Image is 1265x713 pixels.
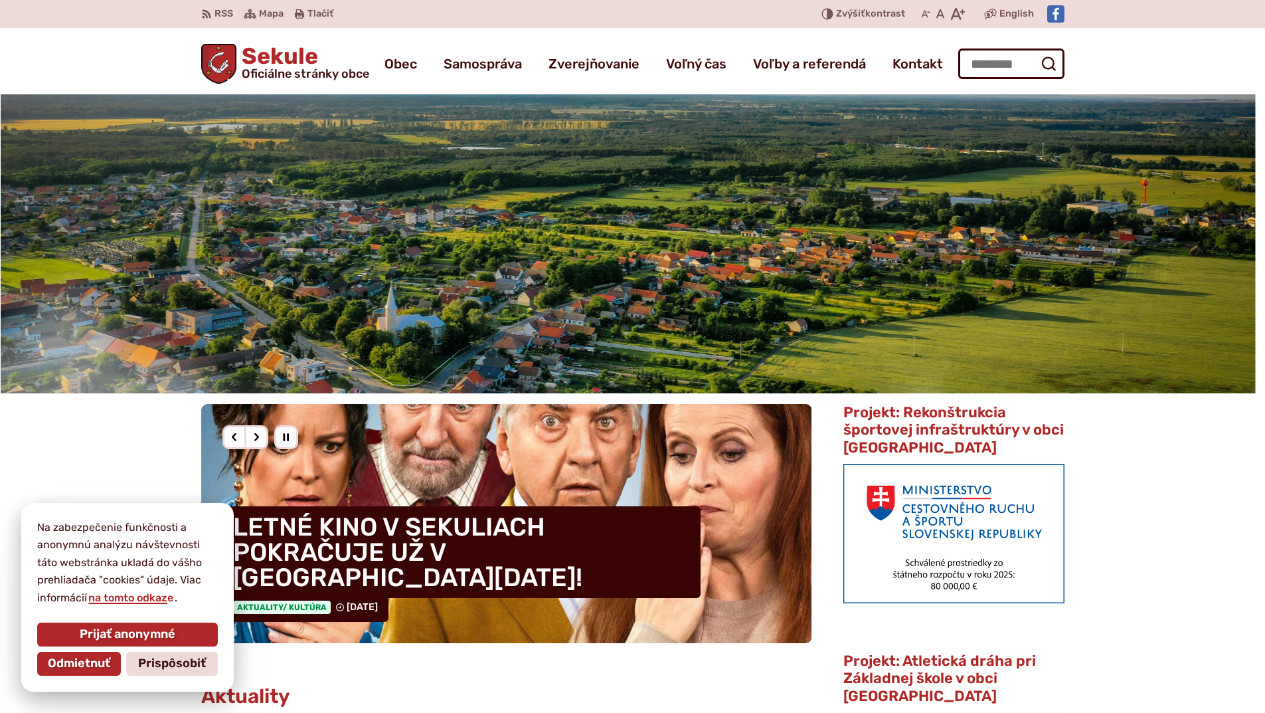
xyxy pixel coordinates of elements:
img: Prejsť na domovskú stránku [201,44,237,84]
a: LETNÉ KINO V SEKULIACH POKRAČUJE UŽ V [GEOGRAPHIC_DATA][DATE]! Aktuality/ Kultúra [DATE] [201,404,812,643]
span: / Kultúra [283,603,327,612]
button: Prispôsobiť [126,652,218,676]
p: Na zabezpečenie funkčnosti a anonymnú analýzu návštevnosti táto webstránka ukladá do vášho prehli... [37,519,218,607]
a: Voľný čas [666,45,726,82]
span: [DATE] [347,601,378,613]
span: Aktuality [233,601,331,614]
div: Predošlý slajd [222,425,246,449]
span: kontrast [836,9,905,20]
a: Logo Sekule, prejsť na domovskú stránku. [201,44,370,84]
span: RSS [214,6,233,22]
a: Samospráva [444,45,522,82]
button: Prijať anonymné [37,623,218,647]
span: Prispôsobiť [138,657,206,671]
span: Prijať anonymné [80,627,175,642]
span: Projekt: Rekonštrukcia športovej infraštruktúry v obci [GEOGRAPHIC_DATA] [843,403,1064,457]
button: Odmietnuť [37,652,121,676]
a: English [997,6,1037,22]
span: Odmietnuť [48,657,110,671]
h1: Sekule [236,45,369,80]
span: Oficiálne stránky obce [242,68,369,80]
a: Kontakt [892,45,943,82]
span: Mapa [259,6,284,22]
h4: LETNÉ KINO V SEKULIACH POKRAČUJE UŽ V [GEOGRAPHIC_DATA][DATE]! [222,506,701,598]
div: Nasledujúci slajd [244,425,268,449]
div: Pozastaviť pohyb slajdera [274,425,298,449]
div: 2 / 8 [201,404,812,643]
a: Zverejňovanie [548,45,639,82]
img: min-cras.png [843,464,1064,603]
a: na tomto odkaze [87,591,175,604]
a: Obec [384,45,417,82]
span: Zvýšiť [836,8,865,19]
img: Prejsť na Facebook stránku [1047,5,1064,23]
span: English [999,6,1034,22]
span: Tlačiť [307,9,333,20]
h3: Aktuality [201,686,290,708]
a: Voľby a referendá [753,45,866,82]
span: Projekt: Atletická dráha pri Základnej škole v obci [GEOGRAPHIC_DATA] [843,652,1036,705]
